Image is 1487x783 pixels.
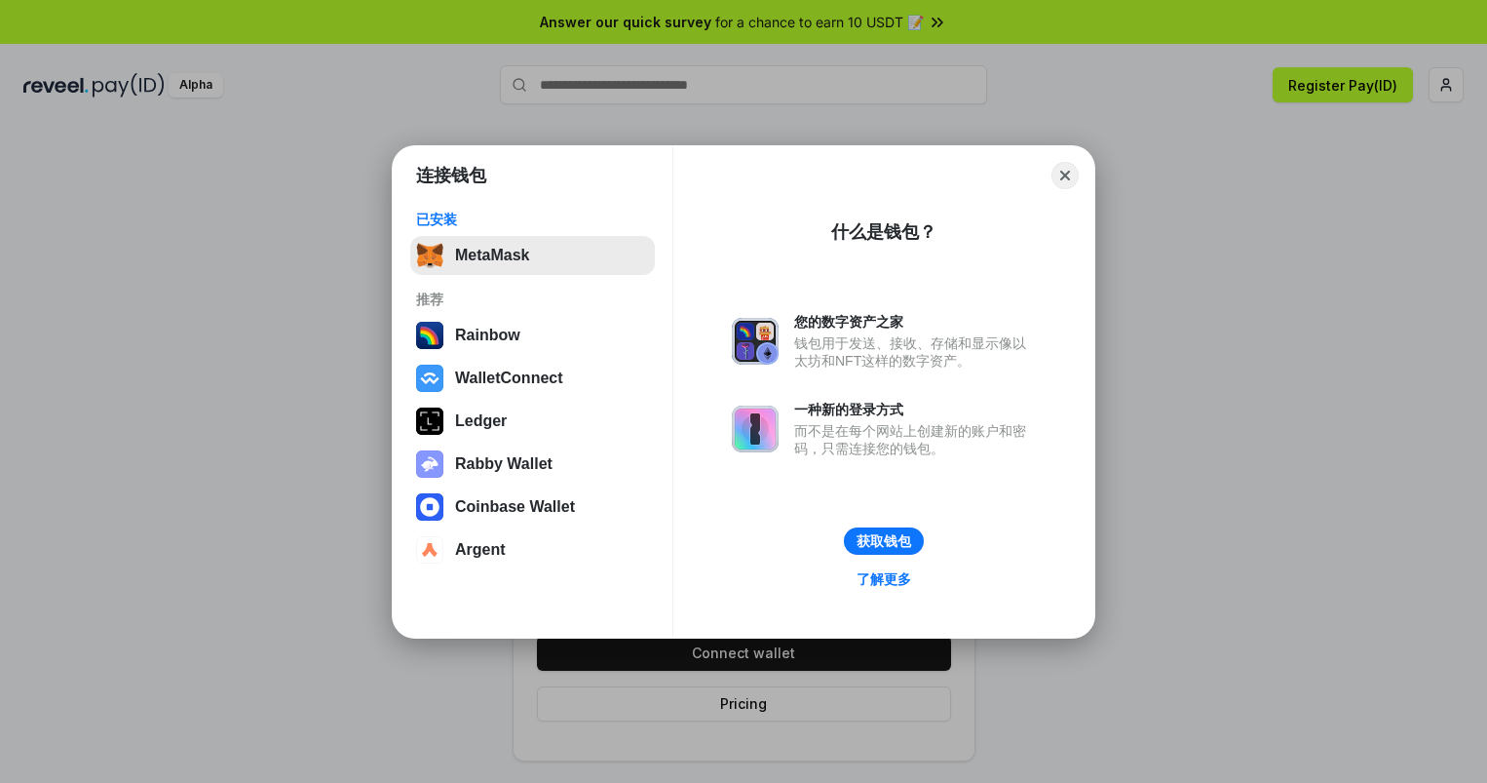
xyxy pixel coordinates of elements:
button: MetaMask [410,236,655,275]
div: WalletConnect [455,370,563,387]
div: 而不是在每个网站上创建新的账户和密码，只需连接您的钱包。 [794,422,1036,457]
img: svg+xml,%3Csvg%20xmlns%3D%22http%3A%2F%2Fwww.w3.org%2F2000%2Fsvg%22%20fill%3D%22none%22%20viewBox... [732,406,779,452]
button: 获取钱包 [844,528,924,555]
button: Coinbase Wallet [410,488,655,527]
button: Argent [410,530,655,569]
button: WalletConnect [410,359,655,398]
img: svg+xml,%3Csvg%20width%3D%22120%22%20height%3D%22120%22%20viewBox%3D%220%200%20120%20120%22%20fil... [416,322,443,349]
img: svg+xml,%3Csvg%20xmlns%3D%22http%3A%2F%2Fwww.w3.org%2F2000%2Fsvg%22%20width%3D%2228%22%20height%3... [416,408,443,435]
div: 什么是钱包？ [831,220,936,244]
div: 钱包用于发送、接收、存储和显示像以太坊和NFT这样的数字资产。 [794,334,1036,370]
div: 获取钱包 [857,532,911,550]
div: Argent [455,541,506,559]
img: svg+xml,%3Csvg%20fill%3D%22none%22%20height%3D%2233%22%20viewBox%3D%220%200%2035%2033%22%20width%... [416,242,443,269]
img: svg+xml,%3Csvg%20width%3D%2228%22%20height%3D%2228%22%20viewBox%3D%220%200%2028%2028%22%20fill%3D... [416,536,443,564]
div: Rainbow [455,327,520,344]
div: Ledger [455,412,507,430]
img: svg+xml,%3Csvg%20xmlns%3D%22http%3A%2F%2Fwww.w3.org%2F2000%2Fsvg%22%20fill%3D%22none%22%20viewBox... [732,318,779,365]
button: Rainbow [410,316,655,355]
img: svg+xml,%3Csvg%20width%3D%2228%22%20height%3D%2228%22%20viewBox%3D%220%200%2028%2028%22%20fill%3D... [416,493,443,521]
div: Rabby Wallet [455,455,553,473]
div: 已安装 [416,211,649,228]
div: 您的数字资产之家 [794,313,1036,331]
a: 了解更多 [845,567,923,592]
button: Rabby Wallet [410,445,655,484]
div: 一种新的登录方式 [794,401,1036,418]
img: svg+xml,%3Csvg%20xmlns%3D%22http%3A%2F%2Fwww.w3.org%2F2000%2Fsvg%22%20fill%3D%22none%22%20viewBox... [416,450,443,478]
div: 推荐 [416,291,649,308]
button: Ledger [410,402,655,441]
h1: 连接钱包 [416,164,486,187]
img: svg+xml,%3Csvg%20width%3D%2228%22%20height%3D%2228%22%20viewBox%3D%220%200%2028%2028%22%20fill%3D... [416,365,443,392]
div: MetaMask [455,247,529,264]
div: 了解更多 [857,570,911,588]
div: Coinbase Wallet [455,498,575,516]
button: Close [1051,162,1079,189]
